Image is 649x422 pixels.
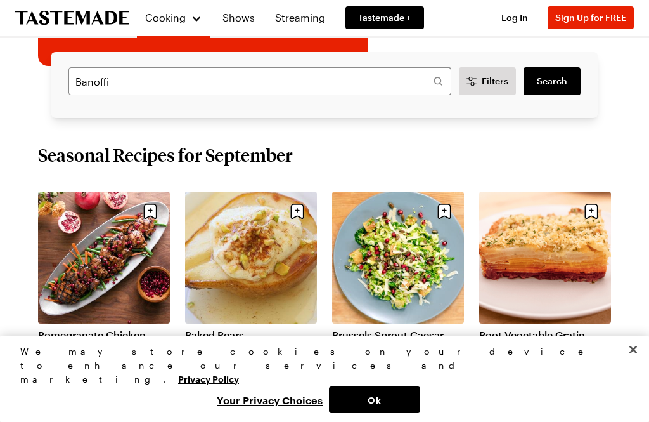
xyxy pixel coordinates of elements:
a: Brussels Sprout Caesar Salad [332,329,464,354]
button: Save recipe [138,199,162,223]
button: Desktop filters [459,67,516,95]
button: Close [619,336,647,364]
button: Your Privacy Choices [210,386,329,413]
span: Log In [501,12,528,23]
button: Save recipe [432,199,456,223]
span: Filters [482,75,508,88]
a: Root Vegetable Gratin [479,329,611,341]
button: Save recipe [285,199,309,223]
a: Pomegranate Chicken With Green Beans [38,329,170,354]
span: Search [537,75,567,88]
button: Save recipe [579,199,603,223]
span: Tastemade + [358,11,411,24]
button: Ok [329,386,420,413]
a: Tastemade + [345,6,424,29]
h2: Seasonal Recipes for September [38,143,293,166]
button: Log In [489,11,540,24]
a: More information about your privacy, opens in a new tab [178,373,239,385]
div: Privacy [20,345,618,413]
span: Sign Up for FREE [555,12,626,23]
div: We may store cookies on your device to enhance our services and marketing. [20,345,618,386]
button: Cooking [145,5,202,30]
button: Sign Up for FREE [548,6,634,29]
a: Baked Pears [185,329,317,341]
a: To Tastemade Home Page [15,11,129,25]
a: filters [524,67,581,95]
span: Cooking [145,11,186,23]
